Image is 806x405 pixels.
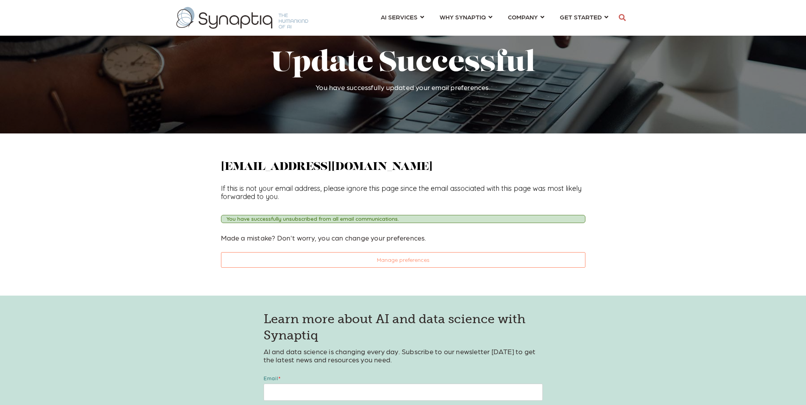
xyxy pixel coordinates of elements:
[221,161,585,173] h2: [EMAIL_ADDRESS][DOMAIN_NAME]
[194,83,613,92] p: You have successfully updated your email preferences.
[373,4,616,32] nav: menu
[560,10,608,24] a: GET STARTED
[508,12,538,22] span: COMPANY
[221,234,585,242] p: Made a mistake? Don't worry, you can change your preferences.
[264,347,543,364] p: AI and data science is changing every day. Subscribe to our newsletter [DATE] to get the latest n...
[560,12,602,22] span: GET STARTED
[381,10,424,24] a: AI SERVICES
[221,215,585,223] div: You have successfully unsubscribed from all email communications.
[440,10,492,24] a: WHY SYNAPTIQ
[221,161,585,201] div: If this is not your email address, please ignore this page since the email associated with this p...
[264,311,543,343] h3: Learn more about AI and data science with Synaptiq
[176,7,308,29] img: synaptiq logo-1
[264,375,278,381] span: Email
[440,12,486,22] span: WHY SYNAPTIQ
[381,12,418,22] span: AI SERVICES
[221,252,585,268] button: Manage preferences
[194,49,613,80] h1: Update Successful
[508,10,544,24] a: COMPANY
